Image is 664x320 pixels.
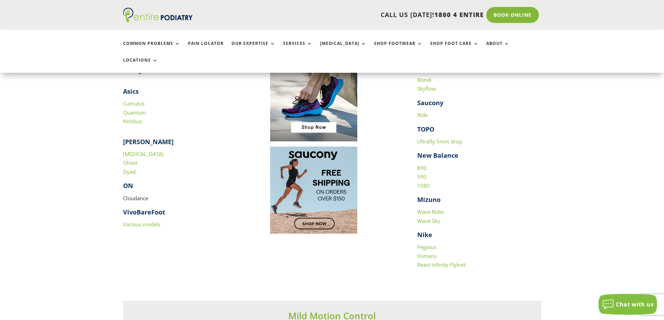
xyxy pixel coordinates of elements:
a: Services [283,41,312,56]
img: Image to click to buy ASIC shoes online [270,54,357,141]
a: 990 [417,173,427,180]
a: Entire Podiatry [123,17,193,24]
a: 1080 [417,182,430,189]
a: Nimbus [123,118,142,125]
a: Wave Rider [417,208,444,215]
strong: New Balance [417,151,458,159]
a: About [486,41,510,56]
a: React Infinity Flyknit [417,261,466,268]
strong: Saucony [417,99,443,107]
p: CALL US [DATE]! [220,10,484,19]
p: Cloudance [123,194,247,208]
strong: Asics [123,87,139,95]
a: Common Problems [123,41,180,56]
a: Cumulus [123,100,144,107]
a: Skyflow [417,85,436,92]
a: Book Online [486,7,539,23]
strong: Nike [417,231,432,239]
a: Wave Sky [417,217,440,224]
a: [MEDICAL_DATA] [320,41,366,56]
a: Quantum [123,109,146,116]
a: Our Expertise [231,41,275,56]
a: Shop Footwear [374,41,422,56]
a: Vomero [417,252,436,259]
a: Ultrafly 5mm drop [417,138,462,145]
span: Chat with us [616,301,654,308]
a: Various models [123,221,160,228]
a: Ride [417,111,428,118]
a: Shop Foot Care [430,41,479,56]
strong: Mizuno [417,195,441,204]
a: 890 [417,164,427,171]
img: logo (1) [123,8,193,22]
strong: TOPO [417,125,434,133]
span: 1800 4 ENTIRE [434,10,484,19]
strong: VivoBareFoot [123,208,165,216]
a: Ghost [123,159,137,166]
strong: [PERSON_NAME] [123,138,174,146]
a: Locations [123,58,158,73]
a: [MEDICAL_DATA] [123,150,163,157]
button: Chat with us [598,294,657,315]
a: Dyad [123,168,136,175]
a: Bondi [417,76,432,83]
a: Pain Locator [188,41,224,56]
a: Pegasus [417,243,437,250]
strong: ON [123,181,133,190]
